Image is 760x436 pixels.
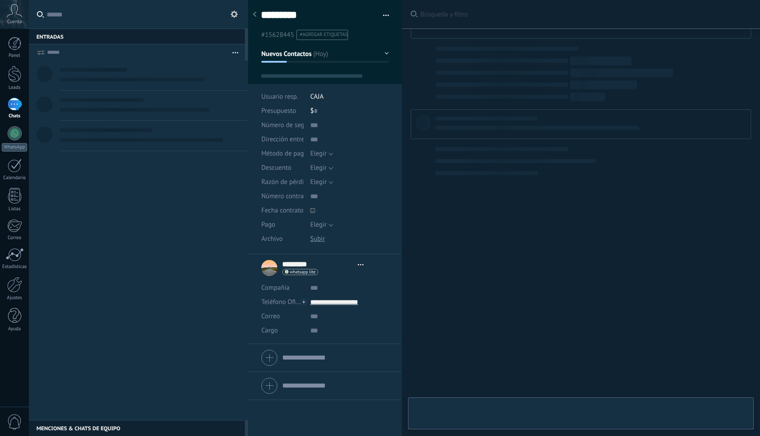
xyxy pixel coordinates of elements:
div: Menciones & Chats de equipo [29,420,245,436]
div: Leads [2,85,28,91]
span: #agregar etiquetas [300,32,348,38]
span: Elegir [310,178,327,186]
div: Archivo [261,232,304,246]
div: Usuario resp. [261,90,304,104]
div: Pago [261,218,304,232]
button: Elegir [310,147,333,161]
span: Teléfono Oficina [261,298,308,306]
div: Calendario [2,175,28,181]
button: Teléfono Oficina [261,295,304,309]
span: Elegir [310,220,327,229]
button: Elegir [310,218,333,232]
span: Descuento [261,164,291,171]
span: CAJA [310,92,324,101]
div: Dirección entrega [261,132,304,147]
div: $ [310,104,389,118]
button: Elegir [310,161,333,175]
div: Ajustes [2,295,28,301]
div: Fecha contrato [261,204,304,218]
div: Cargo [261,324,304,338]
span: Número contrato [261,193,309,200]
div: Listas [2,206,28,212]
div: Descuento [261,161,304,175]
span: Correo [261,312,280,320]
span: #15628445 [261,31,294,39]
div: Método de pago [261,147,304,161]
div: Ayuda [2,326,28,332]
span: Usuario resp. [261,92,298,101]
div: Panel [2,53,28,59]
div: Compañía [261,281,304,295]
div: Razón de pérdida [261,175,304,189]
span: Búsqueda y filtro [420,10,751,19]
div: Chats [2,113,28,119]
span: Cargo [261,327,278,334]
div: Estadísticas [2,264,28,270]
div: WhatsApp [2,143,27,152]
button: Elegir [310,175,333,189]
span: Presupuesto [261,107,296,115]
span: Elegir [310,149,327,158]
span: Número de seguimiento [261,122,330,128]
span: Razón de pérdida [261,179,311,185]
span: Fecha contrato [261,207,304,214]
div: Correo [2,235,28,241]
div: Presupuesto [261,104,304,118]
div: Número de seguimiento [261,118,304,132]
div: Entradas [29,28,245,44]
span: Dirección entrega [261,136,312,143]
div: Número contrato [261,189,304,204]
span: Archivo [261,236,283,242]
span: Pago [261,221,275,228]
span: Cuenta [7,19,22,25]
button: Correo [261,309,280,324]
span: Método de pago [261,150,308,157]
span: whatsapp lite [290,270,316,274]
span: Elegir [310,164,327,172]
